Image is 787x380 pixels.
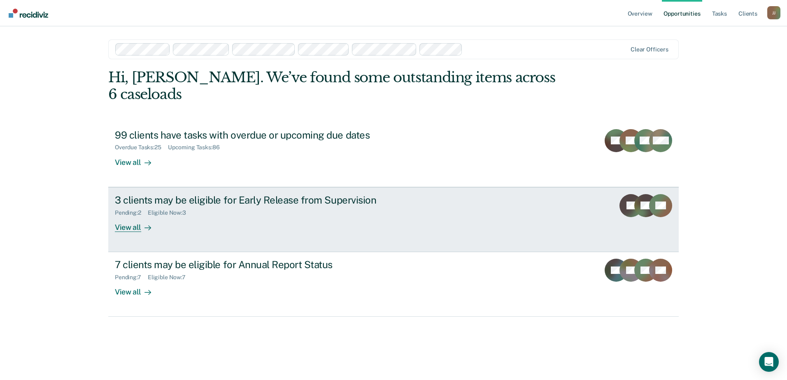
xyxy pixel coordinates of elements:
[9,9,48,18] img: Recidiviz
[115,144,168,151] div: Overdue Tasks : 25
[759,352,779,372] div: Open Intercom Messenger
[108,69,565,103] div: Hi, [PERSON_NAME]. We’ve found some outstanding items across 6 caseloads
[115,209,148,216] div: Pending : 2
[115,129,404,141] div: 99 clients have tasks with overdue or upcoming due dates
[115,194,404,206] div: 3 clients may be eligible for Early Release from Supervision
[108,252,679,317] a: 7 clients may be eligible for Annual Report StatusPending:7Eligible Now:7View all
[148,274,192,281] div: Eligible Now : 7
[168,144,226,151] div: Upcoming Tasks : 86
[115,281,161,297] div: View all
[631,46,668,53] div: Clear officers
[115,259,404,271] div: 7 clients may be eligible for Annual Report Status
[767,6,780,19] div: J J
[148,209,193,216] div: Eligible Now : 3
[108,187,679,252] a: 3 clients may be eligible for Early Release from SupervisionPending:2Eligible Now:3View all
[115,151,161,167] div: View all
[767,6,780,19] button: Profile dropdown button
[108,123,679,187] a: 99 clients have tasks with overdue or upcoming due datesOverdue Tasks:25Upcoming Tasks:86View all
[115,274,148,281] div: Pending : 7
[115,216,161,232] div: View all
